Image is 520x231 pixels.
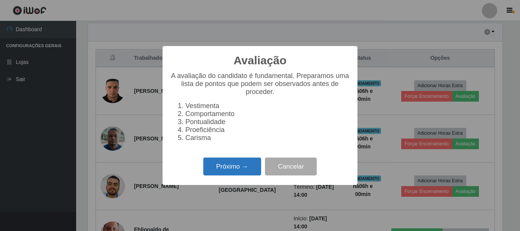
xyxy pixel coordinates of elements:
[185,126,350,134] li: Proeficiência
[234,54,287,67] h2: Avaliação
[185,102,350,110] li: Vestimenta
[170,72,350,96] p: A avaliação do candidato é fundamental. Preparamos uma lista de pontos que podem ser observados a...
[203,158,261,175] button: Próximo →
[185,118,350,126] li: Pontualidade
[185,134,350,142] li: Carisma
[265,158,317,175] button: Cancelar
[185,110,350,118] li: Comportamento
